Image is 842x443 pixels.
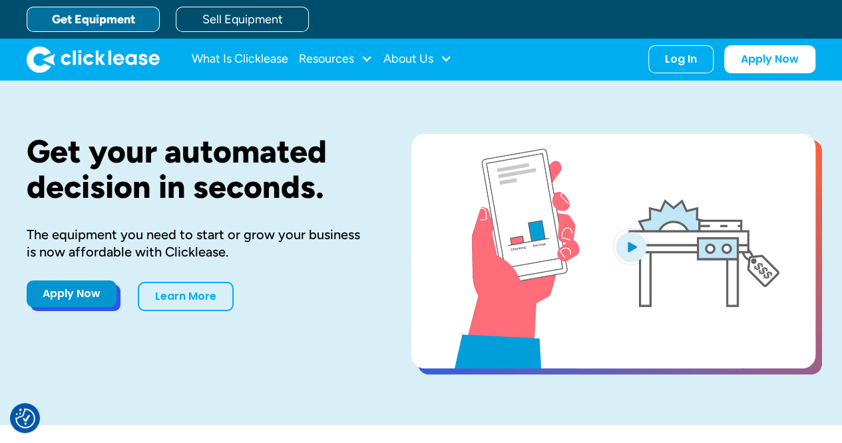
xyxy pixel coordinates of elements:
img: Revisit consent button [15,408,35,428]
a: Learn More [138,282,234,311]
button: Consent Preferences [15,408,35,428]
a: home [27,46,160,73]
a: Sell Equipment [176,7,309,32]
a: What Is Clicklease [192,46,288,73]
div: About Us [383,46,452,73]
div: The equipment you need to start or grow your business is now affordable with Clicklease. [27,226,369,260]
div: Log In [665,53,697,66]
a: open lightbox [411,134,815,368]
a: Get Equipment [27,7,160,32]
a: Apply Now [724,45,815,73]
img: Clicklease logo [27,46,160,73]
a: Apply Now [27,280,116,307]
img: Blue play button logo on a light blue circular background [613,228,649,265]
div: Resources [299,46,373,73]
h1: Get your automated decision in seconds. [27,134,369,205]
